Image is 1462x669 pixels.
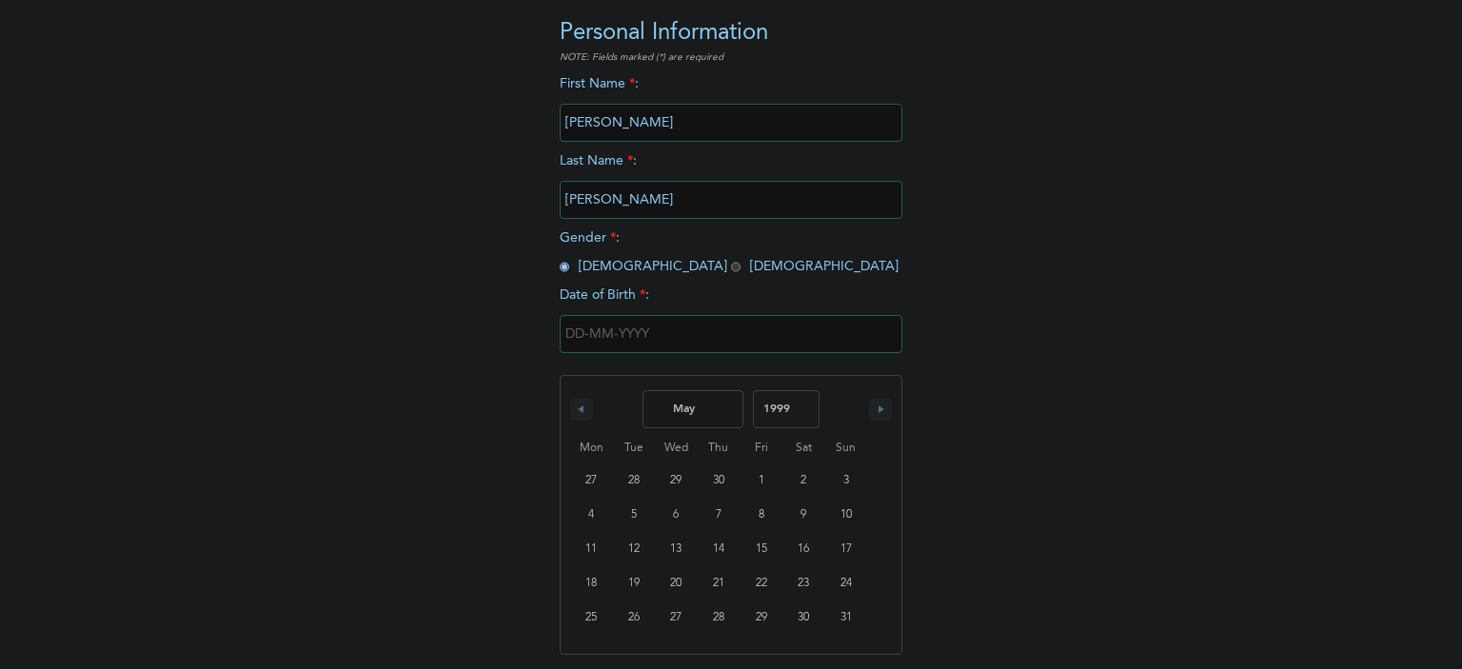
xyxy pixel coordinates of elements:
span: Gender : [DEMOGRAPHIC_DATA] [DEMOGRAPHIC_DATA] [560,231,899,273]
span: Date of Birth : [560,285,649,305]
span: 7 [716,498,721,532]
span: 15 [756,532,767,566]
button: 18 [570,566,613,600]
button: 24 [824,566,867,600]
button: 15 [740,532,782,566]
button: 14 [698,532,741,566]
span: 21 [713,566,724,600]
span: 8 [759,498,764,532]
button: 9 [782,498,825,532]
button: 17 [824,532,867,566]
button: 23 [782,566,825,600]
button: 7 [698,498,741,532]
span: 23 [798,566,809,600]
span: 6 [673,498,679,532]
span: Tue [613,433,656,463]
button: 28 [698,600,741,635]
h2: Personal Information [560,16,902,50]
span: First Name : [560,77,902,129]
span: Last Name : [560,154,902,207]
span: 10 [840,498,852,532]
span: 25 [585,600,597,635]
span: 11 [585,532,597,566]
span: 1 [759,463,764,498]
button: 13 [655,532,698,566]
button: 10 [824,498,867,532]
button: 30 [782,600,825,635]
span: Sat [782,433,825,463]
p: NOTE: Fields marked (*) are required [560,50,902,65]
button: 29 [740,600,782,635]
span: 29 [756,600,767,635]
button: 22 [740,566,782,600]
span: 2 [800,463,806,498]
span: Sun [824,433,867,463]
span: 19 [628,566,640,600]
span: 9 [800,498,806,532]
span: Thu [698,433,741,463]
span: 22 [756,566,767,600]
button: 1 [740,463,782,498]
span: Wed [655,433,698,463]
span: 3 [843,463,849,498]
span: 20 [670,566,682,600]
span: 14 [713,532,724,566]
span: 13 [670,532,682,566]
input: Enter your first name [560,104,902,142]
button: 16 [782,532,825,566]
span: 30 [798,600,809,635]
button: 21 [698,566,741,600]
button: 8 [740,498,782,532]
span: Mon [570,433,613,463]
button: 27 [655,600,698,635]
span: 24 [840,566,852,600]
button: 3 [824,463,867,498]
button: 2 [782,463,825,498]
span: 5 [631,498,637,532]
span: Fri [740,433,782,463]
span: 12 [628,532,640,566]
span: 27 [670,600,682,635]
button: 26 [613,600,656,635]
button: 19 [613,566,656,600]
button: 12 [613,532,656,566]
button: 11 [570,532,613,566]
span: 17 [840,532,852,566]
button: 25 [570,600,613,635]
span: 16 [798,532,809,566]
button: 4 [570,498,613,532]
span: 26 [628,600,640,635]
span: 4 [588,498,594,532]
button: 5 [613,498,656,532]
input: DD-MM-YYYY [560,315,902,353]
button: 31 [824,600,867,635]
span: 28 [713,600,724,635]
button: 6 [655,498,698,532]
input: Enter your last name [560,181,902,219]
span: 31 [840,600,852,635]
button: 20 [655,566,698,600]
span: 18 [585,566,597,600]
